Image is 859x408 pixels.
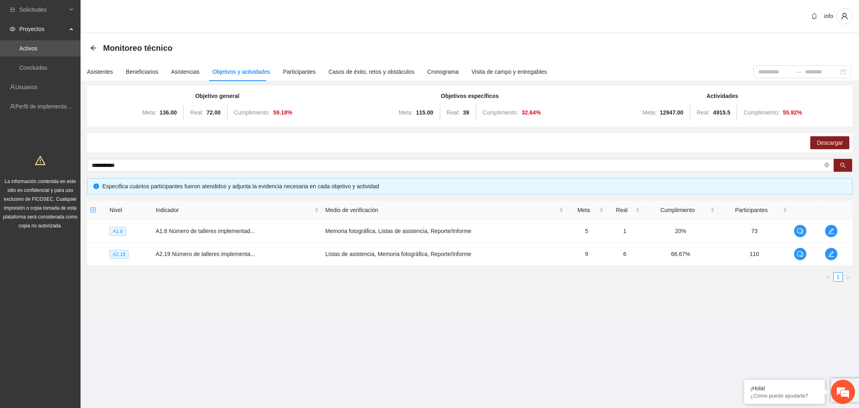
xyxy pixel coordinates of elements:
[325,206,557,214] span: Medio de verificación
[19,65,47,71] a: Concluidos
[19,45,37,52] a: Activos
[643,201,718,220] th: Cumplimiento
[570,206,598,214] span: Meta
[463,109,469,116] strong: 39
[3,179,78,229] span: La información contenida en este sitio es confidencial y para uso exclusivo de FICOSEC. Cualquier...
[795,69,802,75] span: swap-right
[825,248,838,260] button: edit
[834,159,852,172] button: search
[718,220,791,243] td: 73
[718,201,791,220] th: Participantes
[110,250,128,259] span: A2.19
[171,67,200,76] div: Asistencias
[824,272,833,282] li: Previous Page
[794,225,807,237] button: comment
[567,220,607,243] td: 5
[103,42,172,54] span: Monitoreo técnico
[825,225,838,237] button: edit
[837,12,852,20] span: user
[834,273,842,281] a: 1
[90,45,97,51] span: arrow-left
[416,109,433,116] strong: 115.00
[283,67,316,76] div: Participantes
[721,206,781,214] span: Participantes
[743,109,779,116] span: Cumplimiento:
[706,93,738,99] strong: Actividades
[90,45,97,52] div: Back
[843,272,853,282] button: right
[482,109,518,116] span: Cumplimiento:
[824,13,833,19] span: info
[153,201,322,220] th: Indicador
[102,182,846,191] div: Especifica cuántos participantes fueron atendidos y adjunta la evidencia necesaria en cada objeti...
[808,13,820,19] span: bell
[825,228,837,234] span: edit
[607,220,643,243] td: 1
[783,109,802,116] strong: 55.92 %
[643,220,718,243] td: 20%
[19,2,67,18] span: Solicitudes
[836,8,853,24] button: user
[607,201,643,220] th: Real
[472,67,547,76] div: Visita de campo y entregables
[126,67,158,76] div: Beneficiarios
[156,251,255,257] span: A2.19 Número de talleres implementa...
[718,243,791,266] td: 110
[660,109,683,116] strong: 12947.00
[322,220,567,243] td: Memoria fotográfica, Listas de asistencia, Reporte/Informe
[427,67,459,76] div: Cronograma
[697,109,710,116] span: Real:
[90,207,96,213] span: check-square
[273,109,292,116] strong: 59.18 %
[795,69,802,75] span: to
[142,109,156,116] span: Meta:
[750,393,819,399] p: ¿Cómo puedo ayudarte?
[643,109,657,116] span: Meta:
[190,109,203,116] span: Real:
[833,272,843,282] li: 1
[845,275,850,280] span: right
[750,385,819,391] div: ¡Hola!
[156,228,255,234] span: A1.8 Número de talleres implementad...
[93,183,99,189] span: info-circle
[826,275,831,280] span: left
[447,109,460,116] span: Real:
[110,227,126,236] span: A1.8
[794,248,807,260] button: comment
[159,109,177,116] strong: 136.00
[843,272,853,282] li: Next Page
[35,155,46,166] span: warning
[824,162,829,169] span: close-circle
[207,109,221,116] strong: 72.00
[15,103,78,110] a: Perfil de implementadora
[643,243,718,266] td: 66.67%
[399,109,413,116] span: Meta:
[840,162,846,169] span: search
[322,243,567,266] td: Listas de asistencia, Memoria fotográfica, Reporte/Informe
[824,272,833,282] button: left
[234,109,270,116] span: Cumplimiento:
[213,67,270,76] div: Objetivos y actividades
[15,84,37,90] a: Usuarios
[156,206,313,214] span: Indicador
[607,243,643,266] td: 6
[817,138,843,147] span: Descargar
[808,10,821,23] button: bell
[19,21,67,37] span: Proyectos
[824,162,829,167] span: close-circle
[646,206,709,214] span: Cumplimiento
[195,93,240,99] strong: Objetivo general
[10,7,15,12] span: inbox
[106,201,152,220] th: Nivel
[610,206,634,214] span: Real
[87,67,113,76] div: Asistentes
[522,109,541,116] strong: 32.64 %
[567,243,607,266] td: 9
[825,251,837,257] span: edit
[567,201,607,220] th: Meta
[713,109,731,116] strong: 4915.5
[329,67,414,76] div: Casos de éxito, retos y obstáculos
[810,136,849,149] button: Descargar
[322,201,567,220] th: Medio de verificación
[441,93,499,99] strong: Objetivos específicos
